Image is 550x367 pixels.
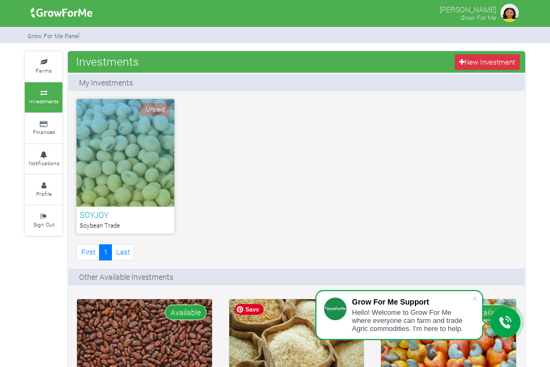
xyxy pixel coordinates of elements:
[25,114,62,143] a: Finances
[235,304,264,315] span: Save
[33,221,54,228] small: Sign Out
[76,99,174,234] a: Unpaid SOYJOY Soybean Trade
[29,97,59,105] small: Investments
[36,67,52,74] small: Farms
[25,52,62,81] a: Farms
[455,54,520,70] a: New Investment
[27,2,96,24] img: growforme image
[25,82,62,112] a: Investments
[79,271,173,283] p: Other Available Investments
[111,244,134,260] a: Last
[165,305,207,320] span: Available
[73,51,142,72] span: Investments
[76,244,100,260] a: First
[25,206,62,235] a: Sign Out
[499,2,520,24] img: growforme image
[80,221,171,230] p: Soybean Trade
[27,32,80,40] small: Grow For Me Panel
[33,128,55,136] small: Finances
[36,190,52,197] small: Profile
[440,2,496,15] p: [PERSON_NAME]
[352,308,471,333] div: Hello! Welcome to Grow For Me where everyone can farm and trade Agric commodities. I'm here to help.
[29,159,59,167] small: Notifications
[461,13,496,22] small: Grow For Me
[79,77,133,88] p: My Investments
[76,244,134,260] nav: Page Navigation
[25,144,62,174] a: Notifications
[352,298,471,306] div: Grow For Me Support
[99,244,112,260] a: 1
[25,175,62,204] a: Profile
[140,103,171,116] span: Unpaid
[80,210,171,220] h6: SOYJOY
